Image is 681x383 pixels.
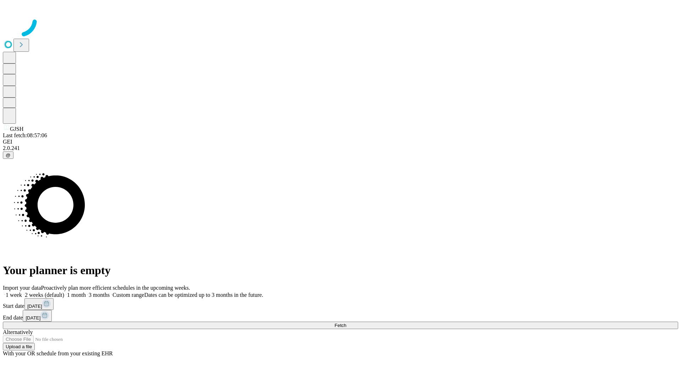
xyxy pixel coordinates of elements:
[24,298,54,310] button: [DATE]
[144,292,263,298] span: Dates can be optimized up to 3 months in the future.
[26,315,40,321] span: [DATE]
[6,292,22,298] span: 1 week
[3,310,678,322] div: End date
[3,132,47,138] span: Last fetch: 08:57:06
[27,304,42,309] span: [DATE]
[3,264,678,277] h1: Your planner is empty
[3,139,678,145] div: GEI
[6,152,11,158] span: @
[23,310,52,322] button: [DATE]
[3,151,13,159] button: @
[3,350,113,356] span: With your OR schedule from your existing EHR
[334,323,346,328] span: Fetch
[10,126,23,132] span: GJSH
[67,292,86,298] span: 1 month
[3,145,678,151] div: 2.0.241
[3,329,33,335] span: Alternatively
[3,298,678,310] div: Start date
[3,343,35,350] button: Upload a file
[112,292,144,298] span: Custom range
[25,292,64,298] span: 2 weeks (default)
[3,285,41,291] span: Import your data
[41,285,190,291] span: Proactively plan more efficient schedules in the upcoming weeks.
[89,292,110,298] span: 3 months
[3,322,678,329] button: Fetch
